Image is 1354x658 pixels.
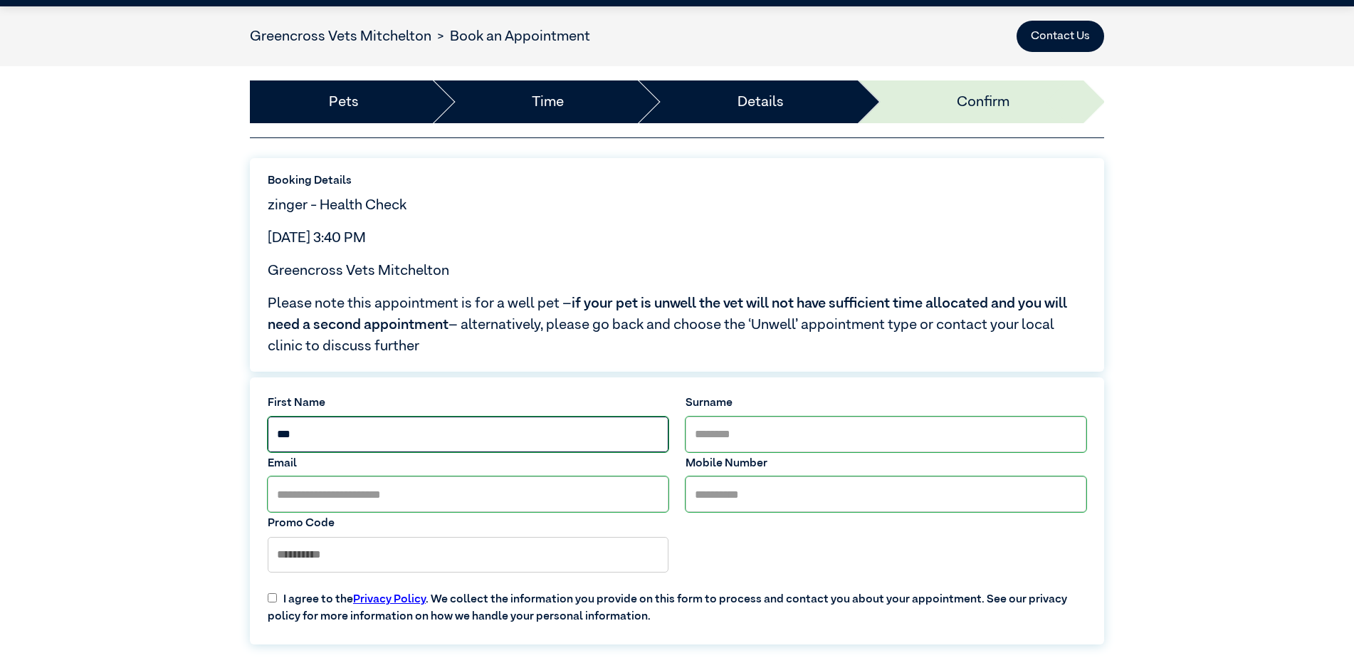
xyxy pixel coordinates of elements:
[268,231,366,245] span: [DATE] 3:40 PM
[268,293,1086,357] span: Please note this appointment is for a well pet – – alternatively, please go back and choose the ‘...
[268,593,277,602] input: I agree to thePrivacy Policy. We collect the information you provide on this form to process and ...
[268,296,1067,332] span: if your pet is unwell the vet will not have sufficient time allocated and you will need a second ...
[268,395,668,412] label: First Name
[259,580,1095,625] label: I agree to the . We collect the information you provide on this form to process and contact you a...
[250,29,431,43] a: Greencross Vets Mitchelton
[532,91,564,113] a: Time
[686,455,1086,472] label: Mobile Number
[1017,21,1104,52] button: Contact Us
[268,515,668,532] label: Promo Code
[686,395,1086,412] label: Surname
[268,455,668,472] label: Email
[268,172,1086,189] label: Booking Details
[353,594,426,605] a: Privacy Policy
[431,26,590,47] li: Book an Appointment
[250,26,590,47] nav: breadcrumb
[329,91,359,113] a: Pets
[268,263,449,278] span: Greencross Vets Mitchelton
[268,198,406,212] span: zinger - Health Check
[738,91,784,113] a: Details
